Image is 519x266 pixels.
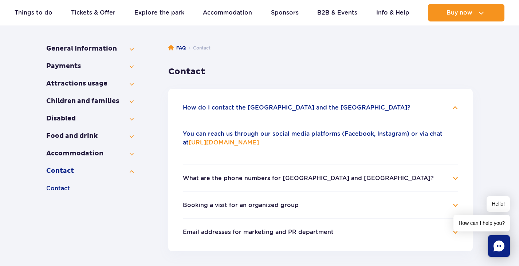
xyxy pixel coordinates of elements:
button: Contact [46,184,134,193]
div: Chat [488,235,510,257]
a: [URL][DOMAIN_NAME] [189,139,259,146]
button: Disabled [46,114,134,123]
button: Accommo­dation [46,149,134,158]
a: Accommodation [203,4,252,21]
button: What are the phone numbers for [GEOGRAPHIC_DATA] and [GEOGRAPHIC_DATA]? [183,175,434,182]
button: Attractions usage [46,79,134,88]
a: Things to do [15,4,52,21]
button: How do I contact the [GEOGRAPHIC_DATA] and the [GEOGRAPHIC_DATA]? [183,104,410,111]
a: Tickets & Offer [71,4,115,21]
button: Contact [46,167,134,175]
button: General Information [46,44,134,53]
a: Info & Help [376,4,409,21]
span: Hello! [487,196,510,212]
button: Payments [46,62,134,71]
a: Explore the park [134,4,184,21]
li: Contact [186,44,211,52]
button: Email addresses for marketing and PR department [183,229,334,235]
a: FAQ [168,44,186,52]
button: Buy now [428,4,504,21]
a: Sponsors [271,4,299,21]
a: B2B & Events [317,4,357,21]
h3: Contact [168,66,473,77]
button: Booking a visit for an organized group [183,202,299,209]
span: Buy now [447,9,472,16]
button: Food and drink [46,132,134,140]
p: You can reach us through our social media platforms (Facebook, Instagram) or via chat at [183,130,458,147]
span: How can I help you? [453,215,510,231]
button: Children and families [46,97,134,106]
